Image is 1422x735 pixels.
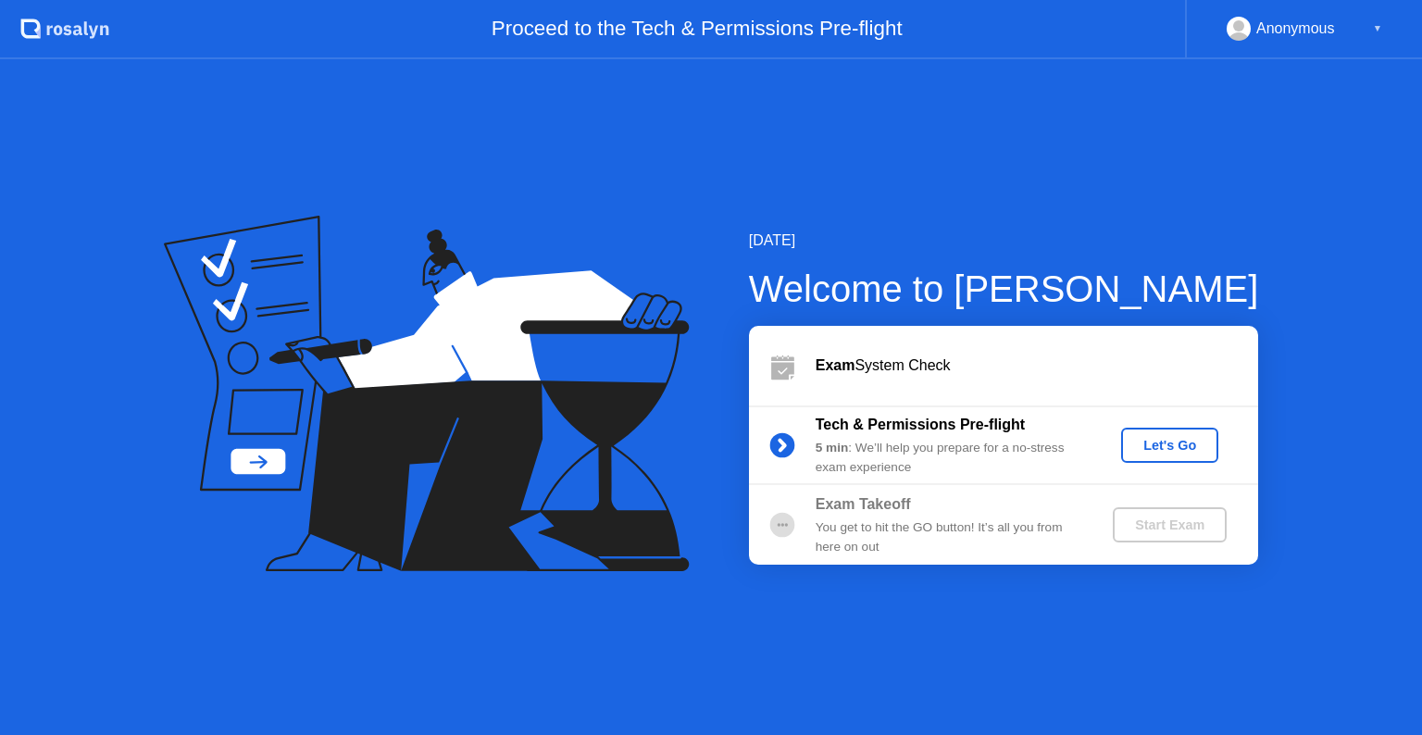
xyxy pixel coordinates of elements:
b: Exam [816,357,855,373]
div: Welcome to [PERSON_NAME] [749,261,1259,317]
b: Tech & Permissions Pre-flight [816,417,1025,432]
b: 5 min [816,441,849,455]
div: : We’ll help you prepare for a no-stress exam experience [816,439,1082,477]
b: Exam Takeoff [816,496,911,512]
button: Start Exam [1113,507,1227,542]
div: ▼ [1373,17,1382,41]
div: Let's Go [1129,438,1211,453]
button: Let's Go [1121,428,1218,463]
div: System Check [816,355,1258,377]
div: Anonymous [1256,17,1335,41]
div: Start Exam [1120,517,1219,532]
div: You get to hit the GO button! It’s all you from here on out [816,518,1082,556]
div: [DATE] [749,230,1259,252]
